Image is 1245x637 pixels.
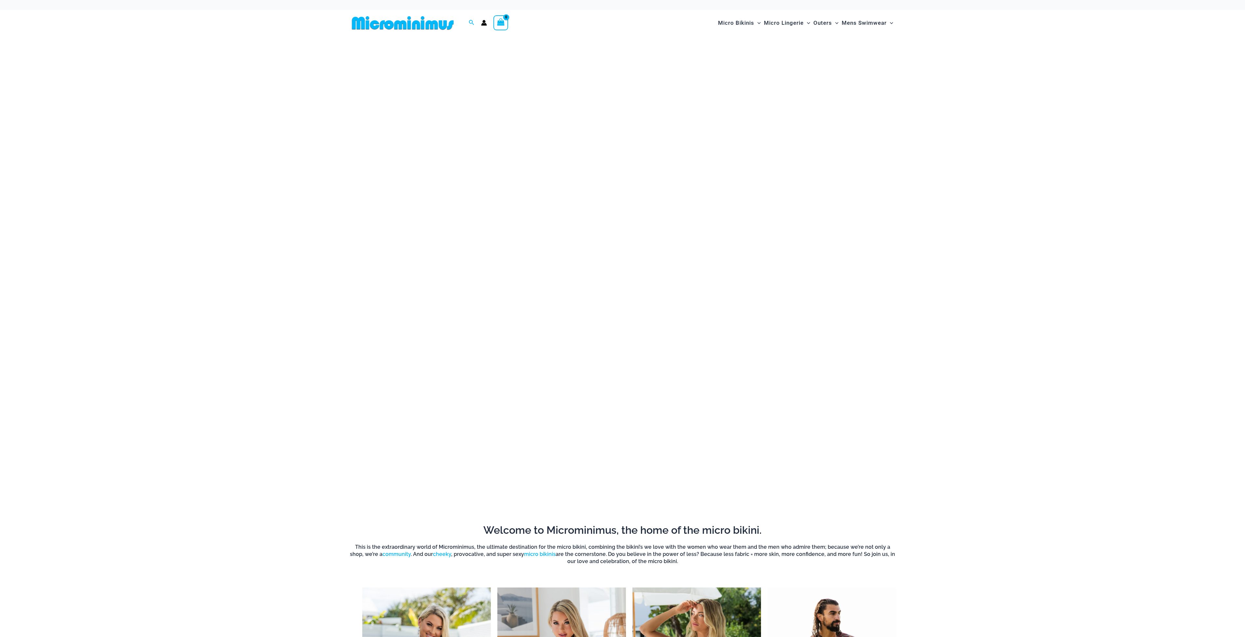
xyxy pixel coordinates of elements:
[812,13,840,33] a: OutersMenu ToggleMenu Toggle
[813,15,832,31] span: Outers
[524,551,556,557] a: micro bikinis
[754,15,761,31] span: Menu Toggle
[469,19,475,27] a: Search icon link
[842,15,887,31] span: Mens Swimwear
[433,551,451,557] a: cheeky
[715,12,896,34] nav: Site Navigation
[804,15,810,31] span: Menu Toggle
[716,13,762,33] a: Micro BikinisMenu ToggleMenu Toggle
[840,13,895,33] a: Mens SwimwearMenu ToggleMenu Toggle
[762,13,812,33] a: Micro LingerieMenu ToggleMenu Toggle
[349,523,896,537] h2: Welcome to Microminimus, the home of the micro bikini.
[832,15,838,31] span: Menu Toggle
[481,20,487,26] a: Account icon link
[349,16,456,30] img: MM SHOP LOGO FLAT
[764,15,804,31] span: Micro Lingerie
[493,15,508,30] a: View Shopping Cart, empty
[349,544,896,565] h6: This is the extraordinary world of Microminimus, the ultimate destination for the micro bikini, c...
[718,15,754,31] span: Micro Bikinis
[382,551,411,557] a: community
[887,15,893,31] span: Menu Toggle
